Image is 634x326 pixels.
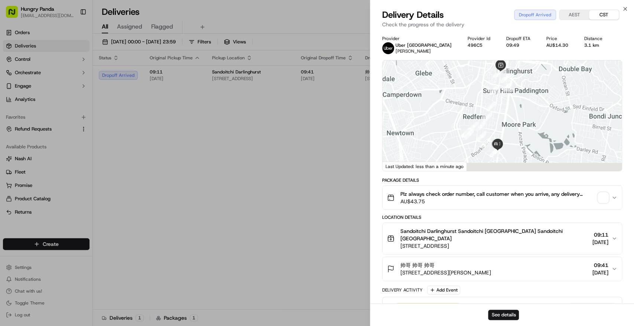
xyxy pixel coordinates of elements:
div: Location Details [382,214,622,220]
a: 💻API Documentation [60,163,122,176]
a: Powered byPylon [52,184,90,190]
span: 9月17日 [29,115,46,121]
a: 📗Knowledge Base [4,163,60,176]
span: API Documentation [70,166,119,173]
div: 09:49 [506,42,534,48]
div: 16 [477,131,487,141]
div: We're available if you need us! [33,78,102,84]
div: 6 [486,102,496,111]
div: 14 [461,128,471,138]
span: • [25,115,27,121]
span: Sandoitchi Darlinghurst Sandoitchi [GEOGRAPHIC_DATA] Sandoitchi [GEOGRAPHIC_DATA] [400,227,589,242]
div: 7 [483,112,492,122]
div: 17 [481,138,491,148]
div: 18 [490,148,499,157]
div: Past conversations [7,96,50,102]
span: Plz always check order number, call customer when you arrive, any delivery issues, Contact WhatsA... [400,190,595,198]
span: 09:41 [592,261,608,269]
span: [PERSON_NAME] [396,48,431,54]
img: Asif Zaman Khan [7,128,19,140]
p: Check the progress of the delivery [382,21,622,28]
div: 4 [493,68,503,78]
div: 5 [490,85,499,95]
button: AEST [559,10,589,20]
p: Welcome 👋 [7,30,135,42]
div: Provider [382,36,456,42]
div: Last Updated: less than a minute ago [383,162,467,171]
button: Add Event [427,286,460,294]
button: Start new chat [126,73,135,82]
span: • [62,135,64,141]
span: [DATE] [592,238,608,246]
div: Distance [584,36,606,42]
button: See all [115,95,135,104]
div: Start new chat [33,71,122,78]
span: 8月27日 [66,135,83,141]
div: Delivery Activity [382,287,423,293]
div: 💻 [63,167,69,172]
div: 10 [461,128,471,138]
div: 📗 [7,167,13,172]
div: 9 [469,122,478,131]
button: 496C5 [468,42,482,48]
div: 1 [503,82,513,92]
span: Knowledge Base [15,166,57,173]
div: Dropoff ETA [506,36,534,42]
span: Pylon [74,184,90,190]
img: uber-new-logo.jpeg [382,42,394,54]
img: 1727276513143-84d647e1-66c0-4f92-a045-3c9f9f5dfd92 [16,71,29,84]
button: Plz always check order number, call customer when you arrive, any delivery issues, Contact WhatsA... [383,186,622,210]
div: Package Details [382,177,622,183]
button: 帅哥 帅哥 帅哥[STREET_ADDRESS][PERSON_NAME]09:41[DATE] [383,257,622,281]
img: Nash [7,7,22,22]
button: See details [488,310,519,320]
span: Delivery Details [382,9,444,21]
span: [STREET_ADDRESS] [400,242,589,250]
div: 3 [497,67,506,77]
span: [PERSON_NAME] [23,135,60,141]
div: 8 [476,121,486,131]
input: Got a question? Start typing here... [19,48,134,56]
button: CST [589,10,619,20]
div: AU$14.30 [546,42,572,48]
div: 12 [462,128,472,138]
button: Sandoitchi Darlinghurst Sandoitchi [GEOGRAPHIC_DATA] Sandoitchi [GEOGRAPHIC_DATA][STREET_ADDRESS]... [383,223,622,254]
span: [DATE] [592,269,608,276]
div: Price [546,36,572,42]
div: 15 [464,129,474,139]
div: 2 [500,73,510,83]
span: 09:11 [592,231,608,238]
img: 1736555255976-a54dd68f-1ca7-489b-9aae-adbdc363a1c4 [7,71,21,84]
span: 帅哥 帅哥 帅哥 [400,261,435,269]
div: Provider Id [468,36,494,42]
div: 13 [462,128,471,138]
div: 3.1 km [584,42,606,48]
img: 1736555255976-a54dd68f-1ca7-489b-9aae-adbdc363a1c4 [15,135,21,141]
span: AU$43.75 [400,198,595,205]
span: [STREET_ADDRESS][PERSON_NAME] [400,269,491,276]
p: Uber [GEOGRAPHIC_DATA] [396,42,452,48]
